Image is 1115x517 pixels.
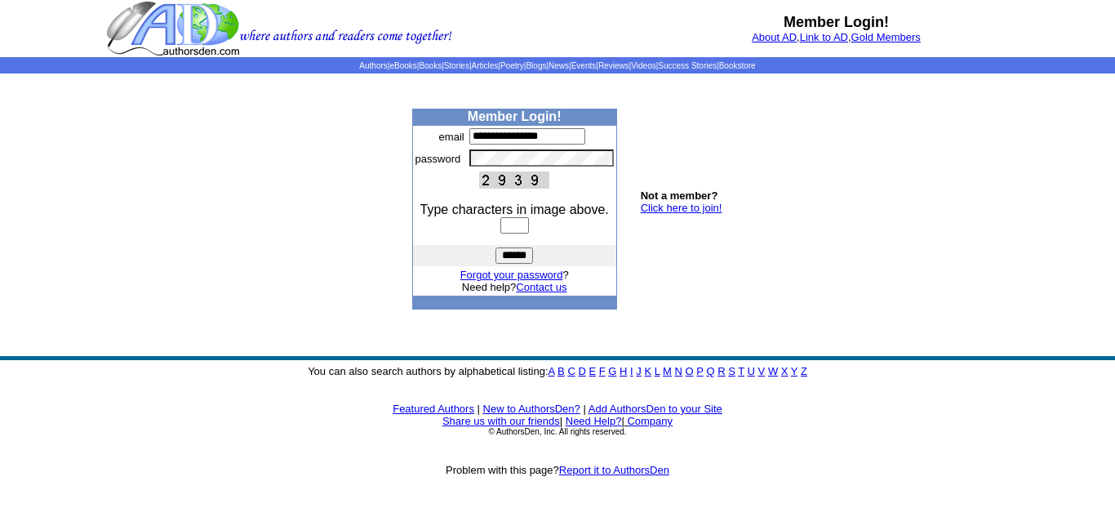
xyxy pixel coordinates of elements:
a: J [636,365,642,377]
a: G [608,365,616,377]
b: Member Login! [468,109,562,123]
img: This Is CAPTCHA Image [479,172,549,189]
font: Need help? [462,281,567,293]
font: Problem with this page? [446,464,669,476]
font: | [478,403,480,415]
a: D [578,365,585,377]
a: Poetry [500,61,524,70]
a: Books [419,61,442,70]
a: B [557,365,565,377]
a: Click here to join! [641,202,722,214]
a: New to AuthorsDen? [483,403,580,415]
a: Forgot your password [460,269,563,281]
a: Z [801,365,807,377]
font: password [415,153,461,165]
a: E [589,365,596,377]
span: | | | | | | | | | | | | [359,61,755,70]
font: © AuthorsDen, Inc. All rights reserved. [488,427,626,436]
a: Gold Members [851,31,921,43]
a: Company [627,415,673,427]
font: email [439,131,464,143]
b: Member Login! [784,14,889,30]
a: P [696,365,703,377]
a: H [620,365,627,377]
a: eBooks [389,61,416,70]
a: Success Stories [658,61,717,70]
font: Type characters in image above. [420,203,609,216]
a: V [758,365,766,377]
font: | [621,415,673,427]
a: About AD [752,31,797,43]
a: W [768,365,778,377]
a: A [549,365,555,377]
a: C [567,365,575,377]
font: ? [460,269,569,281]
font: You can also search authors by alphabetical listing: [308,365,807,377]
font: | [560,415,562,427]
font: , , [752,31,921,43]
a: I [630,365,633,377]
a: Authors [359,61,387,70]
a: L [655,365,660,377]
a: News [549,61,569,70]
a: Q [706,365,714,377]
a: Articles [472,61,499,70]
a: S [728,365,735,377]
a: Blogs [526,61,546,70]
a: Featured Authors [393,403,474,415]
a: Reviews [598,61,629,70]
a: M [663,365,672,377]
a: Need Help? [566,415,622,427]
font: | [583,403,585,415]
a: O [686,365,694,377]
a: U [748,365,755,377]
a: Stories [444,61,469,70]
b: Not a member? [641,189,718,202]
a: Add AuthorsDen to your Site [589,403,722,415]
a: Y [791,365,797,377]
a: Contact us [516,281,566,293]
a: Link to AD [800,31,848,43]
a: Bookstore [719,61,756,70]
a: Share us with our friends [442,415,560,427]
a: K [644,365,651,377]
a: Events [571,61,597,70]
a: Videos [631,61,655,70]
a: Report it to AuthorsDen [559,464,669,476]
a: X [781,365,788,377]
a: N [675,365,682,377]
a: R [717,365,725,377]
a: F [599,365,606,377]
a: T [738,365,744,377]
